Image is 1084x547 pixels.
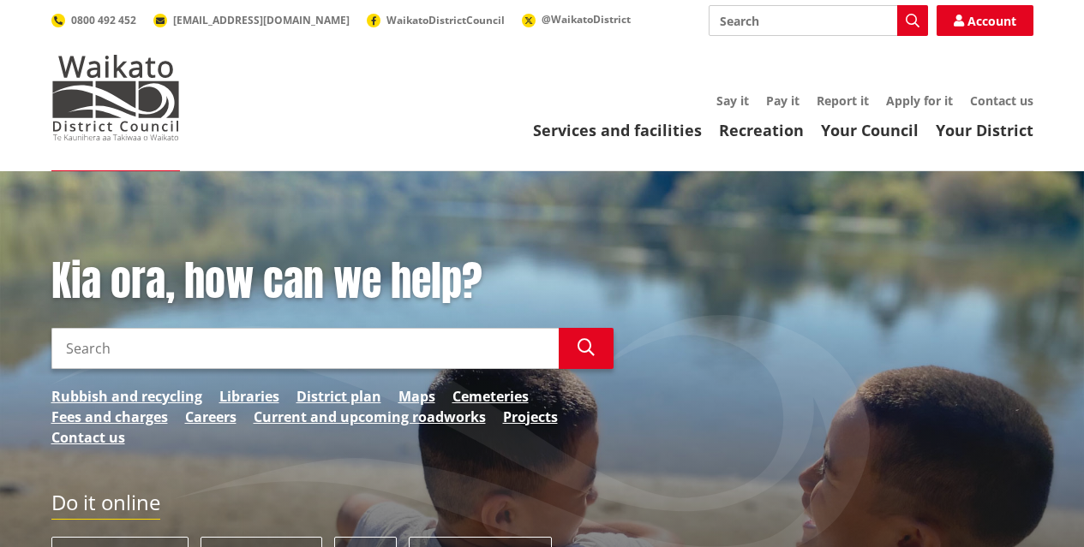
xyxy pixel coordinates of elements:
a: Cemeteries [452,386,529,407]
span: WaikatoDistrictCouncil [386,13,505,27]
a: Your Council [821,120,919,140]
a: Contact us [970,92,1033,109]
a: Report it [817,92,869,109]
a: @WaikatoDistrict [522,12,631,27]
img: Waikato District Council - Te Kaunihera aa Takiwaa o Waikato [51,55,180,140]
a: Services and facilities [533,120,702,140]
a: Account [937,5,1033,36]
span: @WaikatoDistrict [542,12,631,27]
a: Rubbish and recycling [51,386,202,407]
a: Apply for it [886,92,953,109]
a: Say it [716,92,749,109]
a: Projects [503,407,558,427]
input: Search input [51,328,559,369]
a: 0800 492 452 [51,13,136,27]
span: [EMAIL_ADDRESS][DOMAIN_NAME] [173,13,350,27]
a: Current and upcoming roadworks [254,407,486,427]
a: Recreation [719,120,804,140]
a: Maps [398,386,435,407]
h1: Kia ora, how can we help? [51,257,614,306]
a: Pay it [766,92,800,109]
a: Fees and charges [51,407,168,427]
a: Libraries [219,386,279,407]
a: Your District [936,120,1033,140]
a: Contact us [51,427,125,448]
h2: Do it online [51,491,160,520]
a: District plan [296,386,381,407]
a: Careers [185,407,237,427]
a: WaikatoDistrictCouncil [367,13,505,27]
input: Search input [709,5,928,36]
a: [EMAIL_ADDRESS][DOMAIN_NAME] [153,13,350,27]
span: 0800 492 452 [71,13,136,27]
